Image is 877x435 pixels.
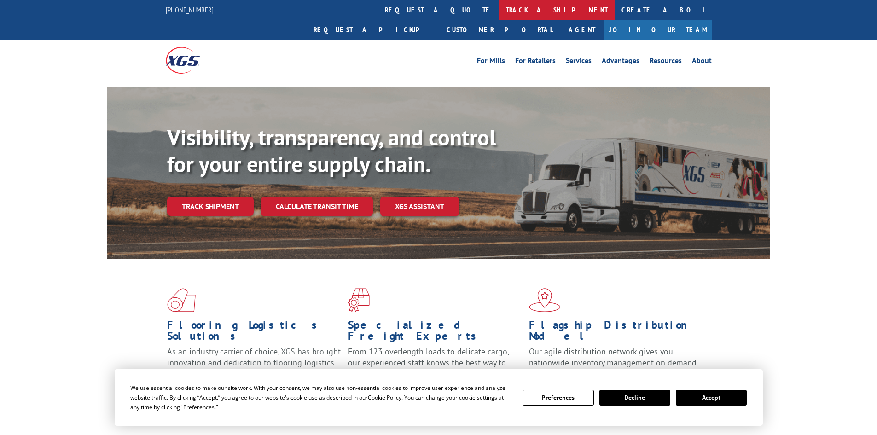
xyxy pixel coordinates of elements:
img: xgs-icon-total-supply-chain-intelligence-red [167,288,196,312]
a: Calculate transit time [261,197,373,216]
b: Visibility, transparency, and control for your entire supply chain. [167,123,496,178]
div: Cookie Consent Prompt [115,369,763,426]
a: XGS ASSISTANT [380,197,459,216]
button: Decline [599,390,670,406]
span: Our agile distribution network gives you nationwide inventory management on demand. [529,346,698,368]
span: As an industry carrier of choice, XGS has brought innovation and dedication to flooring logistics... [167,346,341,379]
h1: Flooring Logistics Solutions [167,319,341,346]
span: Preferences [183,403,215,411]
a: For Retailers [515,57,556,67]
a: Customer Portal [440,20,559,40]
img: xgs-icon-focused-on-flooring-red [348,288,370,312]
button: Accept [676,390,747,406]
a: Resources [650,57,682,67]
span: Cookie Policy [368,394,401,401]
a: Agent [559,20,604,40]
p: From 123 overlength loads to delicate cargo, our experienced staff knows the best way to move you... [348,346,522,387]
a: Request a pickup [307,20,440,40]
a: About [692,57,712,67]
a: For Mills [477,57,505,67]
h1: Specialized Freight Experts [348,319,522,346]
a: Join Our Team [604,20,712,40]
a: [PHONE_NUMBER] [166,5,214,14]
a: Services [566,57,592,67]
a: Advantages [602,57,639,67]
h1: Flagship Distribution Model [529,319,703,346]
a: Track shipment [167,197,254,216]
button: Preferences [523,390,593,406]
div: We use essential cookies to make our site work. With your consent, we may also use non-essential ... [130,383,511,412]
img: xgs-icon-flagship-distribution-model-red [529,288,561,312]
